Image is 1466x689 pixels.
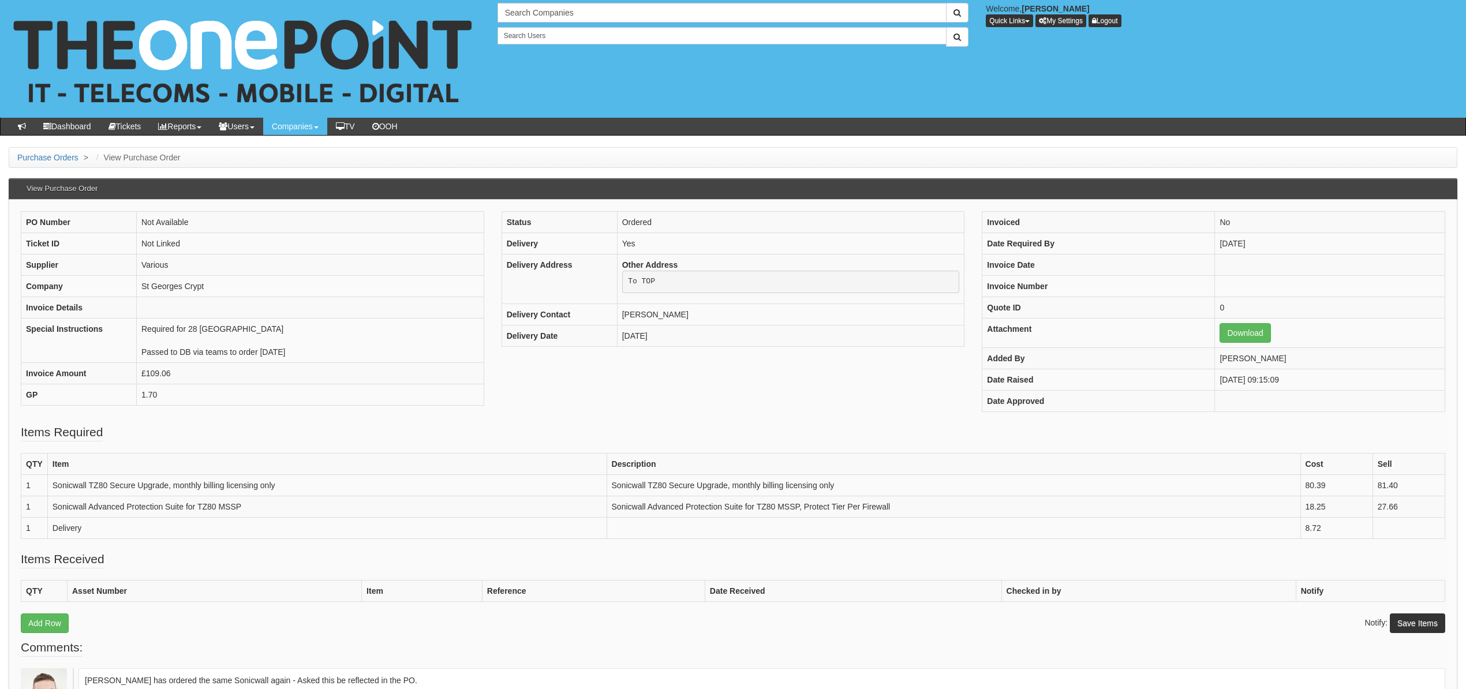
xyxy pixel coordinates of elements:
[607,453,1300,474] th: Description
[705,580,1001,601] th: Date Received
[622,271,960,294] pre: To TOP
[21,639,83,657] legend: Comments:
[21,453,48,474] th: QTY
[502,233,617,254] th: Delivery
[1364,613,1445,633] p: Notify:
[21,613,69,633] a: Add Row
[1390,613,1445,633] button: Save Items
[617,304,964,325] td: [PERSON_NAME]
[21,474,48,496] td: 1
[617,211,964,233] td: Ordered
[21,580,68,601] th: QTY
[1215,369,1445,390] td: [DATE] 09:15:09
[137,211,484,233] td: Not Available
[21,424,103,441] legend: Items Required
[1296,580,1445,601] th: Notify
[982,275,1215,297] th: Invoice Number
[982,233,1215,254] th: Date Required By
[81,153,91,162] span: >
[137,254,484,275] td: Various
[21,362,137,384] th: Invoice Amount
[47,474,607,496] td: Sonicwall TZ80 Secure Upgrade, monthly billing licensing only
[210,118,263,135] a: Users
[977,3,1466,27] div: Welcome,
[1372,453,1445,474] th: Sell
[68,580,362,601] th: Asset Number
[21,211,137,233] th: PO Number
[94,152,181,163] li: View Purchase Order
[1300,453,1372,474] th: Cost
[1215,297,1445,318] td: 0
[1300,496,1372,517] td: 18.25
[982,297,1215,318] th: Quote ID
[1089,14,1121,27] a: Logout
[137,233,484,254] td: Not Linked
[1372,496,1445,517] td: 27.66
[1035,14,1086,27] a: My Settings
[21,517,48,538] td: 1
[1220,323,1270,343] a: Download
[137,318,484,362] td: Required for 28 [GEOGRAPHIC_DATA] Passed to DB via teams to order [DATE]
[21,233,137,254] th: Ticket ID
[100,118,150,135] a: Tickets
[498,3,947,23] input: Search Companies
[263,118,327,135] a: Companies
[1215,347,1445,369] td: [PERSON_NAME]
[21,318,137,362] th: Special Instructions
[607,496,1300,517] td: Sonicwall Advanced Protection Suite for TZ80 MSSP, Protect Tier Per Firewall
[137,275,484,297] td: St Georges Crypt
[21,179,103,199] h3: View Purchase Order
[327,118,364,135] a: TV
[21,551,104,568] legend: Items Received
[47,453,607,474] th: Item
[498,27,947,44] input: Search Users
[1300,474,1372,496] td: 80.39
[21,254,137,275] th: Supplier
[982,347,1215,369] th: Added By
[1022,4,1089,13] b: [PERSON_NAME]
[1215,233,1445,254] td: [DATE]
[982,390,1215,411] th: Date Approved
[502,254,617,304] th: Delivery Address
[47,496,607,517] td: Sonicwall Advanced Protection Suite for TZ80 MSSP
[1001,580,1296,601] th: Checked in by
[149,118,210,135] a: Reports
[482,580,705,601] th: Reference
[1372,474,1445,496] td: 81.40
[982,369,1215,390] th: Date Raised
[21,275,137,297] th: Company
[137,384,484,405] td: 1.70
[17,153,78,162] a: Purchase Orders
[1215,211,1445,233] td: No
[364,118,406,135] a: OOH
[137,362,484,384] td: £109.06
[21,384,137,405] th: GP
[502,304,617,325] th: Delivery Contact
[982,318,1215,347] th: Attachment
[986,14,1033,27] button: Quick Links
[35,118,100,135] a: Dashboard
[617,325,964,347] td: [DATE]
[21,297,137,318] th: Invoice Details
[502,211,617,233] th: Status
[1300,517,1372,538] td: 8.72
[607,474,1300,496] td: Sonicwall TZ80 Secure Upgrade, monthly billing licensing only
[982,254,1215,275] th: Invoice Date
[982,211,1215,233] th: Invoiced
[617,233,964,254] td: Yes
[502,325,617,347] th: Delivery Date
[85,675,1439,686] p: [PERSON_NAME] has ordered the same Sonicwall again - Asked this be reflected in the PO.
[362,580,483,601] th: Item
[47,517,607,538] td: Delivery
[622,260,678,269] b: Other Address
[21,496,48,517] td: 1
